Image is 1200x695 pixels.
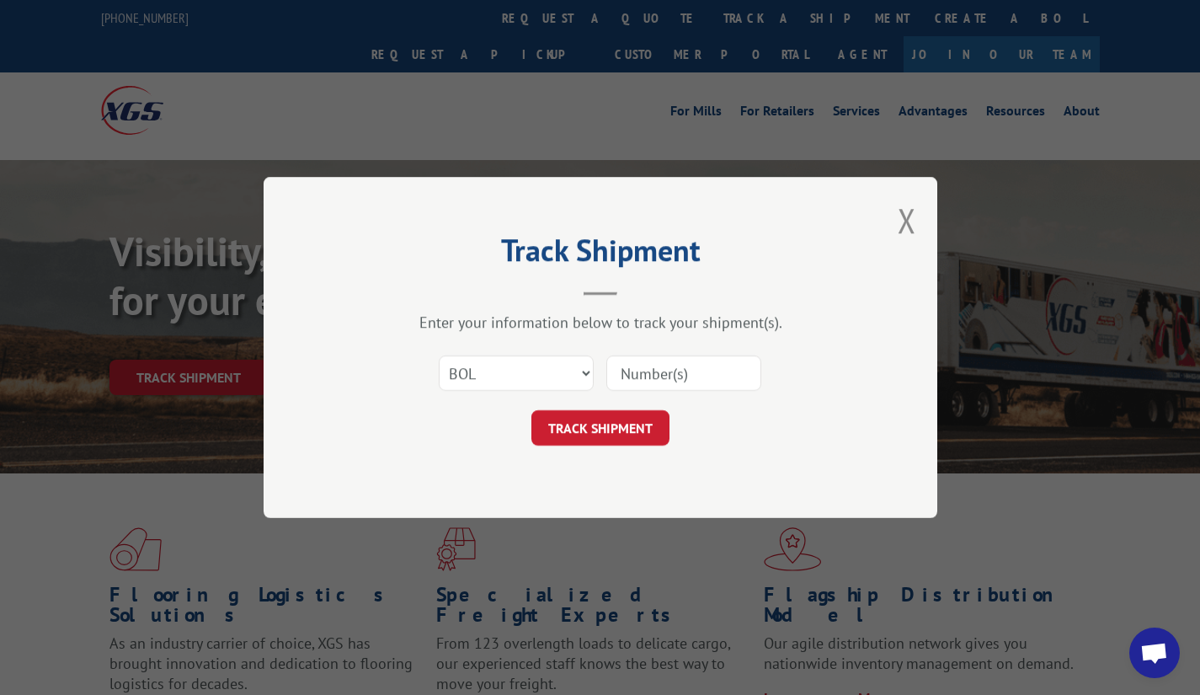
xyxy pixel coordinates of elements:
[348,238,853,270] h2: Track Shipment
[531,410,669,446] button: TRACK SHIPMENT
[348,313,853,332] div: Enter your information below to track your shipment(s).
[898,198,916,243] button: Close modal
[1129,628,1180,678] div: Open chat
[606,356,761,391] input: Number(s)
